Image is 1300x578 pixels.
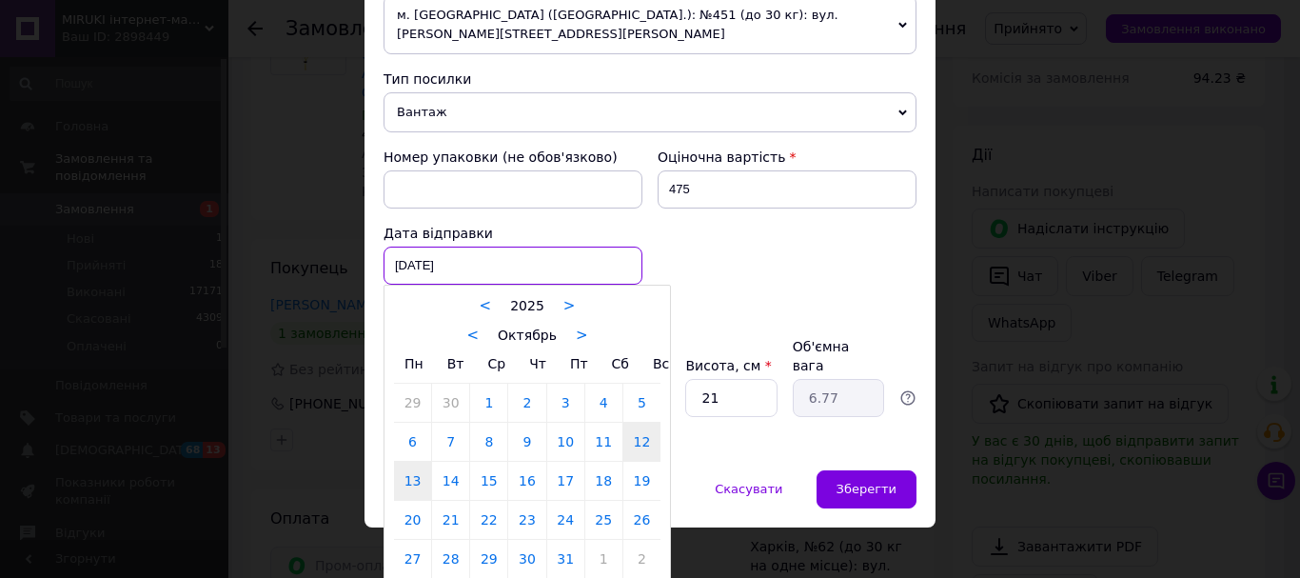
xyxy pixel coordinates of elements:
[612,356,629,371] span: Сб
[623,384,660,422] a: 5
[508,501,545,539] a: 23
[470,540,507,578] a: 29
[576,327,588,344] a: >
[432,501,469,539] a: 21
[498,328,557,343] span: Октябрь
[447,356,464,371] span: Вт
[563,297,576,314] a: >
[547,501,584,539] a: 24
[585,462,622,500] a: 18
[432,540,469,578] a: 28
[470,384,507,422] a: 1
[394,384,431,422] a: 29
[623,423,660,461] a: 12
[529,356,546,371] span: Чт
[394,540,431,578] a: 27
[547,462,584,500] a: 17
[585,540,622,578] a: 1
[623,462,660,500] a: 19
[467,327,480,344] a: <
[470,501,507,539] a: 22
[585,423,622,461] a: 11
[508,423,545,461] a: 9
[480,297,492,314] a: <
[487,356,505,371] span: Ср
[508,462,545,500] a: 16
[508,384,545,422] a: 2
[837,482,896,496] span: Зберегти
[585,384,622,422] a: 4
[570,356,588,371] span: Пт
[715,482,782,496] span: Скасувати
[404,356,423,371] span: Пн
[653,356,669,371] span: Вс
[585,501,622,539] a: 25
[623,501,660,539] a: 26
[470,423,507,461] a: 8
[508,540,545,578] a: 30
[547,540,584,578] a: 31
[432,423,469,461] a: 7
[432,462,469,500] a: 14
[394,423,431,461] a: 6
[547,423,584,461] a: 10
[547,384,584,422] a: 3
[470,462,507,500] a: 15
[432,384,469,422] a: 30
[394,501,431,539] a: 20
[510,298,544,313] span: 2025
[394,462,431,500] a: 13
[623,540,660,578] a: 2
